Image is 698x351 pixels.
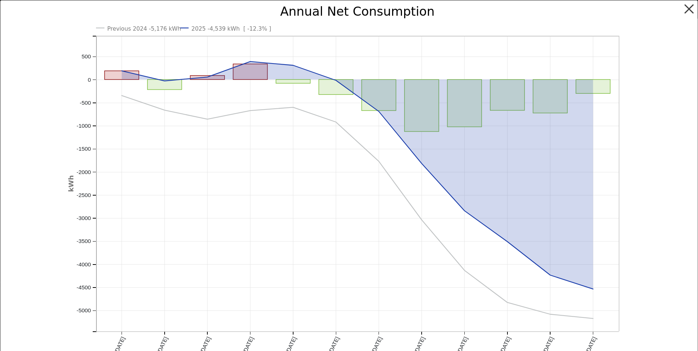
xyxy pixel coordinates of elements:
rect: onclick="" [533,80,567,113]
circle: onclick="" [591,316,595,320]
circle: onclick="" [291,105,295,109]
circle: onclick="" [591,287,595,291]
circle: onclick="" [377,159,381,163]
circle: onclick="" [505,300,510,305]
text: -2000 [77,169,91,175]
circle: onclick="" [548,273,552,277]
text: 2025 -4,539 kWh [ -12.3% ] [192,26,271,32]
rect: onclick="" [447,80,482,127]
text: -1500 [77,146,91,152]
circle: onclick="" [419,217,424,222]
rect: onclick="" [362,80,396,111]
text: kWh [68,175,75,192]
rect: onclick="" [147,80,182,90]
rect: onclick="" [576,80,610,93]
circle: onclick="" [205,117,210,121]
circle: onclick="" [162,108,167,112]
text: -500 [80,100,91,106]
rect: onclick="" [404,80,439,132]
text: 500 [82,53,91,59]
rect: onclick="" [319,80,353,94]
circle: onclick="" [334,120,338,124]
text: -4500 [77,284,91,290]
circle: onclick="" [162,79,167,83]
text: -2500 [77,192,91,198]
circle: onclick="" [548,312,552,316]
circle: onclick="" [505,239,510,244]
circle: onclick="" [205,75,210,79]
text: 0 [88,77,91,83]
rect: onclick="" [490,80,525,111]
text: Annual Net Consumption [280,4,435,19]
text: -1000 [77,123,91,129]
text: -5000 [77,307,91,313]
circle: onclick="" [334,78,338,82]
text: -4000 [77,261,91,267]
circle: onclick="" [291,63,295,67]
text: -3500 [77,238,91,244]
rect: onclick="" [190,76,225,80]
circle: onclick="" [120,93,124,98]
circle: onclick="" [377,109,381,113]
rect: onclick="" [105,71,139,80]
text: -3000 [77,215,91,221]
circle: onclick="" [120,69,124,73]
circle: onclick="" [462,208,467,213]
rect: onclick="" [276,80,310,83]
rect: onclick="" [233,64,268,79]
circle: onclick="" [248,59,253,63]
circle: onclick="" [248,108,253,113]
circle: onclick="" [462,268,467,273]
text: Previous 2024 -5,176 kWh [107,26,181,32]
circle: onclick="" [419,161,424,166]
